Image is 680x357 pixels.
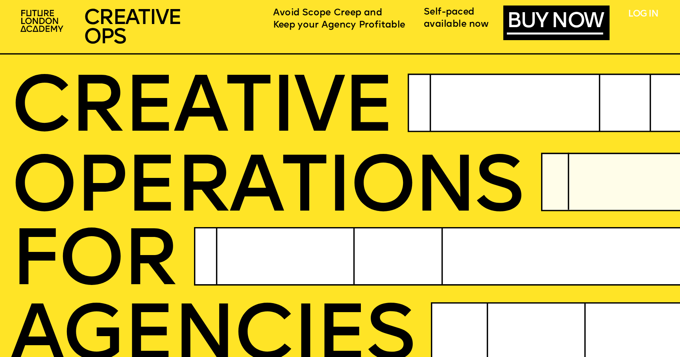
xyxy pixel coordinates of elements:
[424,19,489,29] span: available now
[507,11,603,35] a: BUY NOW
[273,8,382,18] span: Avoid Scope Creep and
[11,151,522,231] span: OPERatioNS
[11,71,392,151] span: CREATIVE
[424,7,474,17] span: Self-paced
[628,9,658,20] a: LOG IN
[84,8,180,48] span: CREATIVE OPS
[273,20,405,30] span: Keep your Agency Profitable
[11,224,176,304] span: FOR
[17,6,69,37] img: upload-2f72e7a8-3806-41e8-b55b-d754ac055a4a.png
